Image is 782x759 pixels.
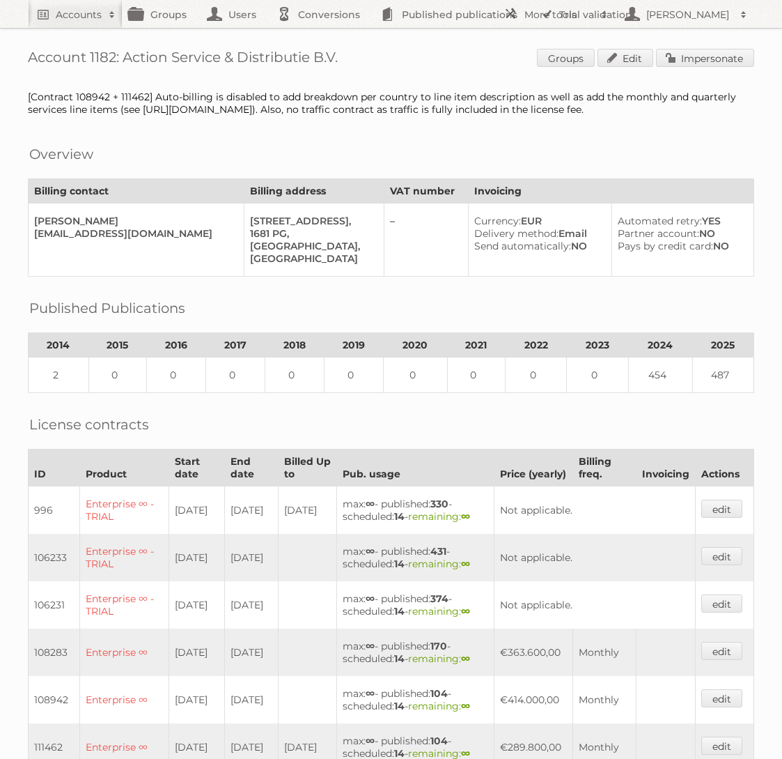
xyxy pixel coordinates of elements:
[337,450,494,486] th: Pub. usage
[278,486,337,535] td: [DATE]
[29,676,80,723] td: 108942
[643,8,733,22] h2: [PERSON_NAME]
[29,450,80,486] th: ID
[250,240,373,252] div: [GEOGRAPHIC_DATA],
[461,605,470,618] strong: ∞
[28,49,754,70] h1: Account 1182: Action Service & Distributie B.V.
[628,333,692,358] th: 2024
[701,547,742,565] a: edit
[366,640,375,652] strong: ∞
[324,358,383,393] td: 0
[537,49,595,67] a: Groups
[366,687,375,700] strong: ∞
[224,629,278,676] td: [DATE]
[567,333,628,358] th: 2023
[430,640,447,652] strong: 170
[701,689,742,707] a: edit
[494,581,696,629] td: Not applicable.
[447,358,505,393] td: 0
[567,358,628,393] td: 0
[494,534,696,581] td: Not applicable.
[265,333,324,358] th: 2018
[337,534,494,581] td: max: - published: - scheduled: -
[394,558,405,570] strong: 14
[366,592,375,605] strong: ∞
[384,179,469,204] th: VAT number
[205,358,265,393] td: 0
[250,215,373,227] div: [STREET_ADDRESS],
[408,510,470,523] span: remaining:
[656,49,754,67] a: Impersonate
[701,595,742,613] a: edit
[597,49,653,67] a: Edit
[628,358,692,393] td: 454
[29,629,80,676] td: 108283
[205,333,265,358] th: 2017
[80,581,169,629] td: Enterprise ∞ - TRIAL
[80,450,169,486] th: Product
[224,486,278,535] td: [DATE]
[618,227,699,240] span: Partner account:
[88,358,146,393] td: 0
[408,700,470,712] span: remaining:
[701,500,742,518] a: edit
[383,358,447,393] td: 0
[278,450,337,486] th: Billed Up to
[494,676,573,723] td: €414.000,00
[474,227,600,240] div: Email
[394,510,405,523] strong: 14
[29,144,93,164] h2: Overview
[573,676,636,723] td: Monthly
[505,333,566,358] th: 2022
[474,215,600,227] div: EUR
[461,558,470,570] strong: ∞
[337,676,494,723] td: max: - published: - scheduled: -
[80,676,169,723] td: Enterprise ∞
[169,581,224,629] td: [DATE]
[80,629,169,676] td: Enterprise ∞
[461,510,470,523] strong: ∞
[430,592,448,605] strong: 374
[618,215,742,227] div: YES
[366,545,375,558] strong: ∞
[701,642,742,660] a: edit
[408,605,470,618] span: remaining:
[29,486,80,535] td: 996
[408,558,470,570] span: remaining:
[169,676,224,723] td: [DATE]
[169,534,224,581] td: [DATE]
[430,735,448,747] strong: 104
[494,629,573,676] td: €363.600,00
[394,605,405,618] strong: 14
[34,215,233,227] div: [PERSON_NAME]
[701,737,742,755] a: edit
[224,581,278,629] td: [DATE]
[337,486,494,535] td: max: - published: - scheduled: -
[80,534,169,581] td: Enterprise ∞ - TRIAL
[29,298,185,319] h2: Published Publications
[224,676,278,723] td: [DATE]
[265,358,324,393] td: 0
[692,333,753,358] th: 2025
[146,333,205,358] th: 2016
[461,652,470,665] strong: ∞
[469,179,754,204] th: Invoicing
[573,450,636,486] th: Billing freq.
[29,179,244,204] th: Billing contact
[618,227,742,240] div: NO
[244,179,384,204] th: Billing address
[383,333,447,358] th: 2020
[695,450,753,486] th: Actions
[461,700,470,712] strong: ∞
[618,215,702,227] span: Automated retry:
[494,486,696,535] td: Not applicable.
[250,227,373,240] div: 1681 PG,
[366,735,375,747] strong: ∞
[146,358,205,393] td: 0
[169,629,224,676] td: [DATE]
[250,252,373,265] div: [GEOGRAPHIC_DATA]
[474,240,600,252] div: NO
[28,91,754,116] div: [Contract 108942 + 111462] Auto-billing is disabled to add breakdown per country to line item des...
[29,358,89,393] td: 2
[524,8,594,22] h2: More tools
